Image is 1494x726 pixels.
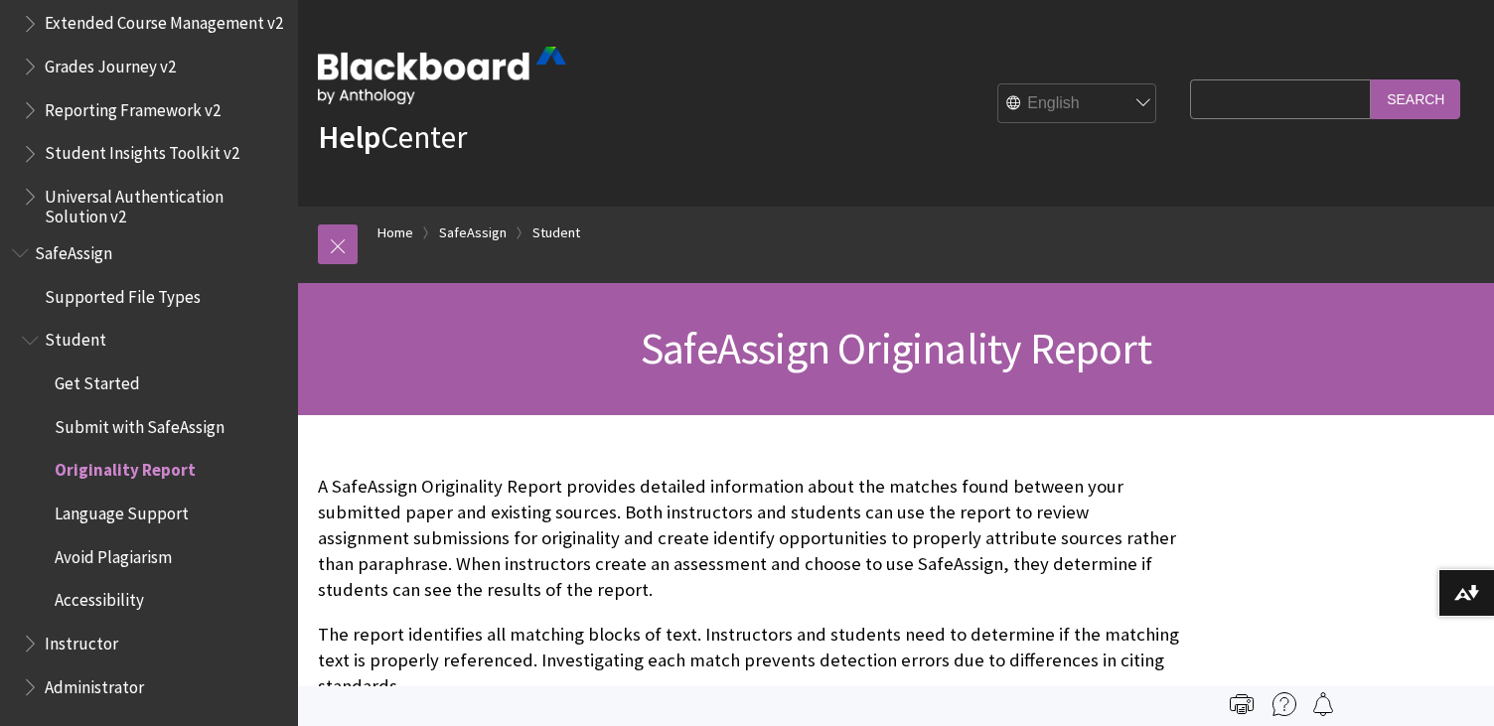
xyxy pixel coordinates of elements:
[55,584,144,611] span: Accessibility
[45,7,283,34] span: Extended Course Management v2
[45,670,144,697] span: Administrator
[1311,692,1335,716] img: Follow this page
[45,280,201,307] span: Supported File Types
[45,180,284,226] span: Universal Authentication Solution v2
[45,627,118,653] span: Instructor
[532,220,580,245] a: Student
[641,321,1151,375] span: SafeAssign Originality Report
[1272,692,1296,716] img: More help
[318,117,380,157] strong: Help
[45,50,176,76] span: Grades Journey v2
[318,47,566,104] img: Blackboard by Anthology
[998,84,1157,124] select: Site Language Selector
[55,540,172,567] span: Avoid Plagiarism
[55,410,224,437] span: Submit with SafeAssign
[439,220,507,245] a: SafeAssign
[35,236,112,263] span: SafeAssign
[318,622,1180,700] p: The report identifies all matching blocks of text. Instructors and students need to determine if ...
[1230,692,1254,716] img: Print
[318,474,1180,604] p: A SafeAssign Originality Report provides detailed information about the matches found between you...
[55,366,140,393] span: Get Started
[318,117,467,157] a: HelpCenter
[377,220,413,245] a: Home
[55,454,196,481] span: Originality Report
[45,324,106,351] span: Student
[45,137,239,164] span: Student Insights Toolkit v2
[1371,79,1460,118] input: Search
[55,497,189,523] span: Language Support
[45,93,221,120] span: Reporting Framework v2
[12,236,286,703] nav: Book outline for Blackboard SafeAssign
